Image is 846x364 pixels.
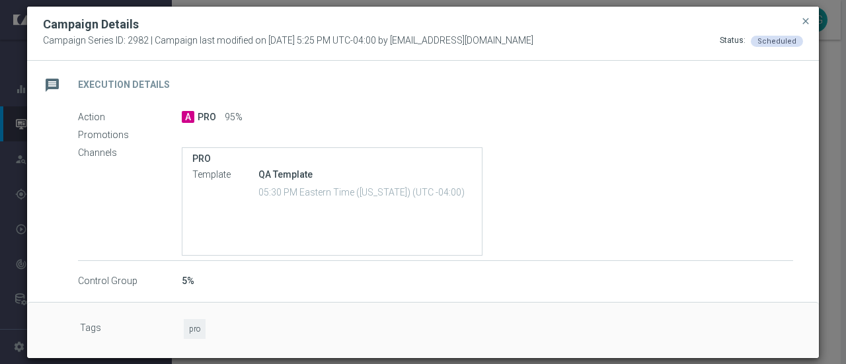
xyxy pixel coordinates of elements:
[184,319,206,340] span: pro
[258,168,472,180] p: QA Template
[192,168,258,180] label: Template
[40,73,64,97] i: message
[43,17,139,32] h2: Campaign Details
[78,112,182,124] label: Action
[78,79,170,91] h2: Execution Details
[78,129,182,141] label: Promotions
[720,35,746,47] div: Status:
[198,112,216,124] span: PRO
[80,319,184,340] label: Tags
[757,37,796,46] span: Scheduled
[258,185,472,198] p: 05:30 PM Eastern Time ([US_STATE]) (UTC -04:00)
[182,274,793,287] div: 5%
[192,153,472,164] label: PRO
[800,16,811,26] span: close
[78,275,182,287] label: Control Group
[43,35,533,47] span: Campaign Series ID: 2982 | Campaign last modified on [DATE] 5:25 PM UTC-04:00 by [EMAIL_ADDRESS][...
[751,35,803,46] colored-tag: Scheduled
[225,112,243,124] span: 95%
[182,111,194,123] span: A
[78,147,182,159] label: Channels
